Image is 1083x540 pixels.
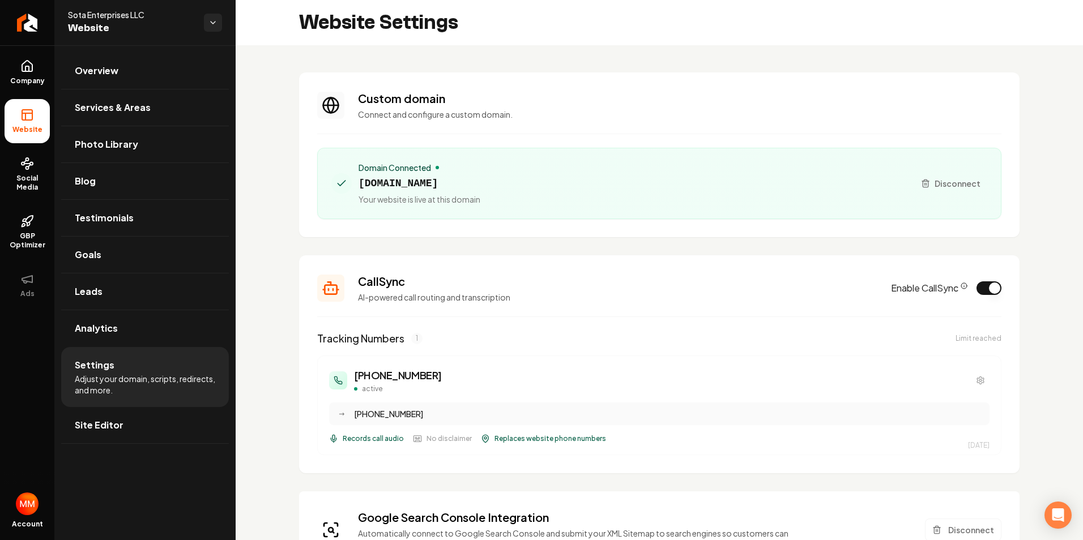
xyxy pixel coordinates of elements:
span: Goals [75,248,101,262]
span: Ads [16,289,39,298]
h2: Website Settings [299,11,458,34]
span: Blog [75,174,96,188]
span: Website [68,20,195,36]
a: Company [5,50,50,95]
a: Overview [61,53,229,89]
a: Goals [61,237,229,273]
button: Ads [5,263,50,307]
a: Testimonials [61,200,229,236]
img: Rebolt Logo [17,14,38,32]
a: Social Media [5,148,50,201]
span: → [339,409,344,418]
a: Site Editor [61,407,229,443]
label: Enable CallSync [891,281,967,295]
a: Blog [61,163,229,199]
span: Site Editor [75,418,123,432]
div: Open Intercom Messenger [1044,502,1072,529]
h3: [PHONE_NUMBER] [354,367,442,383]
h3: Google Search Console Integration [358,509,792,525]
button: Disconnect [914,173,987,194]
span: 1 [411,333,423,344]
h3: Custom domain [358,91,1001,106]
span: No disclaimer [427,434,472,443]
div: Limit reached [956,334,1001,343]
span: Settings [75,358,114,372]
span: Photo Library [75,138,138,151]
button: CallSync Info [961,282,967,289]
img: Mitchell M Whyte [16,492,39,515]
span: Sota Enterprises LLC [68,9,195,20]
div: [PHONE_NUMBER] [354,408,983,419]
h3: CallSync [358,273,877,289]
span: active [362,384,383,393]
span: Leads [75,285,103,298]
span: Your website is live at this domain [359,194,480,205]
span: Replaces website phone numbers [494,434,606,443]
span: Social Media [5,174,50,192]
a: Photo Library [61,126,229,162]
a: Analytics [61,310,229,346]
p: Connect and configure a custom domain. [358,109,1001,120]
div: [DATE] [968,441,990,450]
span: Disconnect [935,178,980,190]
span: Records call audio [343,434,404,443]
a: Leads [61,273,229,310]
span: [DOMAIN_NAME] [359,175,480,191]
button: Open user button [16,492,39,515]
p: AI-powered call routing and transcription [358,292,877,303]
span: Domain Connected [359,162,431,173]
span: Analytics [75,322,118,335]
a: GBP Optimizer [5,205,50,259]
span: Adjust your domain, scripts, redirects, and more. [75,373,215,396]
span: GBP Optimizer [5,232,50,250]
span: Overview [75,64,118,78]
h3: Tracking Numbers [317,331,404,346]
span: Services & Areas [75,101,151,114]
span: Account [12,520,43,529]
span: Company [6,76,49,85]
span: Website [8,125,47,134]
span: Testimonials [75,211,134,225]
a: Services & Areas [61,89,229,126]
